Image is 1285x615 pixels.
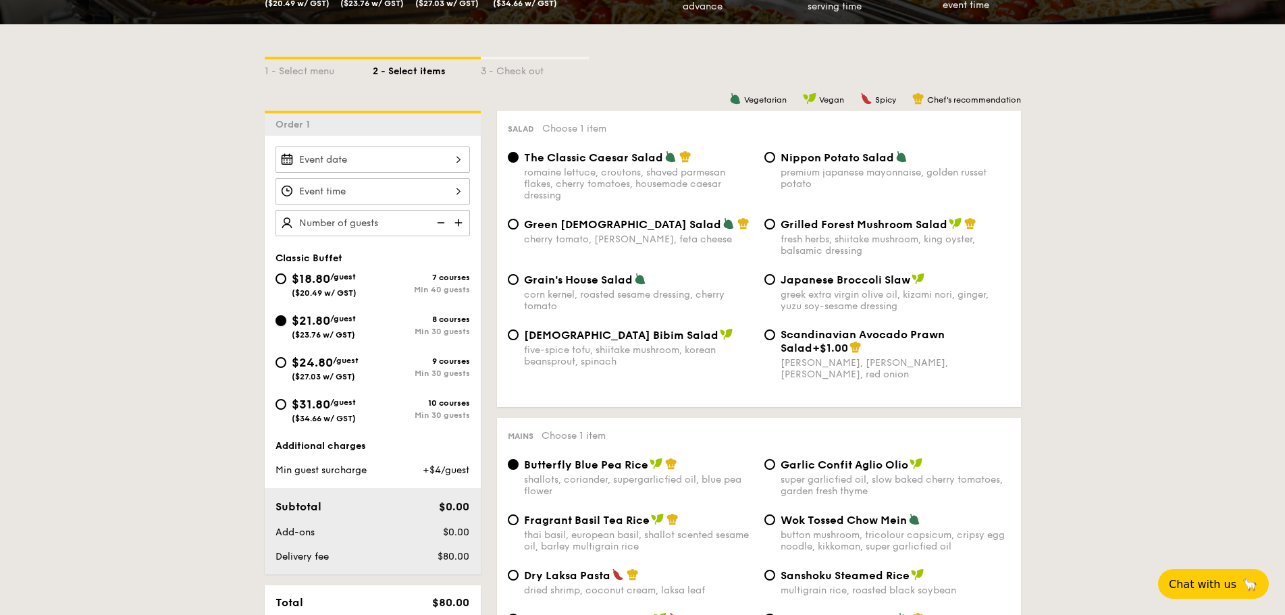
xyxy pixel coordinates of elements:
span: Grilled Forest Mushroom Salad [781,218,947,231]
input: Butterfly Blue Pea Riceshallots, coriander, supergarlicfied oil, blue pea flower [508,459,519,470]
span: ($23.76 w/ GST) [292,330,355,340]
input: [DEMOGRAPHIC_DATA] Bibim Saladfive-spice tofu, shiitake mushroom, korean beansprout, spinach [508,329,519,340]
span: Wok Tossed Chow Mein [781,514,907,527]
img: icon-vegan.f8ff3823.svg [803,92,816,105]
div: premium japanese mayonnaise, golden russet potato [781,167,1010,190]
span: Garlic Confit Aglio Olio [781,458,908,471]
input: $24.80/guest($27.03 w/ GST)9 coursesMin 30 guests [276,357,286,368]
div: dried shrimp, coconut cream, laksa leaf [524,585,754,596]
img: icon-chef-hat.a58ddaea.svg [665,458,677,470]
div: romaine lettuce, croutons, shaved parmesan flakes, cherry tomatoes, housemade caesar dressing [524,167,754,201]
span: Vegetarian [744,95,787,105]
input: Green [DEMOGRAPHIC_DATA] Saladcherry tomato, [PERSON_NAME], feta cheese [508,219,519,230]
span: Order 1 [276,119,315,130]
div: 3 - Check out [481,59,589,78]
input: $18.80/guest($20.49 w/ GST)7 coursesMin 40 guests [276,273,286,284]
div: Min 40 guests [373,285,470,294]
span: Nippon Potato Salad [781,151,894,164]
img: icon-vegan.f8ff3823.svg [650,458,663,470]
span: Sanshoku Steamed Rice [781,569,910,582]
input: Garlic Confit Aglio Oliosuper garlicfied oil, slow baked cherry tomatoes, garden fresh thyme [764,459,775,470]
div: cherry tomato, [PERSON_NAME], feta cheese [524,234,754,245]
div: greek extra virgin olive oil, kizami nori, ginger, yuzu soy-sesame dressing [781,289,1010,312]
input: Event time [276,178,470,205]
div: 10 courses [373,398,470,408]
div: button mushroom, tricolour capsicum, cripsy egg noodle, kikkoman, super garlicfied oil [781,529,1010,552]
div: 7 courses [373,273,470,282]
span: Spicy [875,95,896,105]
input: Sanshoku Steamed Ricemultigrain rice, roasted black soybean [764,570,775,581]
img: icon-chef-hat.a58ddaea.svg [964,217,976,230]
span: Subtotal [276,500,321,513]
span: Total [276,596,303,609]
span: ($34.66 w/ GST) [292,414,356,423]
img: icon-vegan.f8ff3823.svg [720,328,733,340]
button: Chat with us🦙 [1158,569,1269,599]
img: icon-chef-hat.a58ddaea.svg [627,568,639,581]
span: Dry Laksa Pasta [524,569,610,582]
img: icon-vegan.f8ff3823.svg [911,568,924,581]
input: Wok Tossed Chow Meinbutton mushroom, tricolour capsicum, cripsy egg noodle, kikkoman, super garli... [764,514,775,525]
input: Dry Laksa Pastadried shrimp, coconut cream, laksa leaf [508,570,519,581]
input: Grain's House Saladcorn kernel, roasted sesame dressing, cherry tomato [508,274,519,285]
span: The Classic Caesar Salad [524,151,663,164]
span: Butterfly Blue Pea Rice [524,458,648,471]
span: Choose 1 item [542,123,606,134]
span: /guest [333,356,359,365]
span: $21.80 [292,313,330,328]
img: icon-reduce.1d2dbef1.svg [429,210,450,236]
span: Fragrant Basil Tea Rice [524,514,650,527]
span: +$1.00 [812,342,848,354]
span: +$4/guest [423,464,469,476]
div: 1 - Select menu [265,59,373,78]
span: Grain's House Salad [524,273,633,286]
div: Min 30 guests [373,369,470,378]
span: ($27.03 w/ GST) [292,372,355,381]
div: super garlicfied oil, slow baked cherry tomatoes, garden fresh thyme [781,474,1010,497]
img: icon-vegan.f8ff3823.svg [912,273,925,285]
span: $24.80 [292,355,333,370]
div: [PERSON_NAME], [PERSON_NAME], [PERSON_NAME], red onion [781,357,1010,380]
span: $18.80 [292,271,330,286]
div: multigrain rice, roasted black soybean [781,585,1010,596]
img: icon-vegetarian.fe4039eb.svg [729,92,741,105]
span: Mains [508,431,533,441]
span: /guest [330,272,356,282]
span: Green [DEMOGRAPHIC_DATA] Salad [524,218,721,231]
img: icon-chef-hat.a58ddaea.svg [737,217,750,230]
input: Grilled Forest Mushroom Saladfresh herbs, shiitake mushroom, king oyster, balsamic dressing [764,219,775,230]
div: five-spice tofu, shiitake mushroom, korean beansprout, spinach [524,344,754,367]
span: [DEMOGRAPHIC_DATA] Bibim Salad [524,329,718,342]
input: Fragrant Basil Tea Ricethai basil, european basil, shallot scented sesame oil, barley multigrain ... [508,514,519,525]
div: 9 courses [373,356,470,366]
span: /guest [330,314,356,323]
input: Japanese Broccoli Slawgreek extra virgin olive oil, kizami nori, ginger, yuzu soy-sesame dressing [764,274,775,285]
span: Chat with us [1169,578,1236,591]
img: icon-vegetarian.fe4039eb.svg [723,217,735,230]
img: icon-chef-hat.a58ddaea.svg [912,92,924,105]
input: The Classic Caesar Saladromaine lettuce, croutons, shaved parmesan flakes, cherry tomatoes, house... [508,152,519,163]
img: icon-spicy.37a8142b.svg [860,92,872,105]
input: Number of guests [276,210,470,236]
img: icon-vegetarian.fe4039eb.svg [634,273,646,285]
img: icon-chef-hat.a58ddaea.svg [666,513,679,525]
span: Classic Buffet [276,252,342,264]
div: corn kernel, roasted sesame dressing, cherry tomato [524,289,754,312]
img: icon-vegetarian.fe4039eb.svg [664,151,677,163]
span: $80.00 [432,596,469,609]
span: ($20.49 w/ GST) [292,288,357,298]
img: icon-add.58712e84.svg [450,210,470,236]
img: icon-chef-hat.a58ddaea.svg [679,151,691,163]
input: Scandinavian Avocado Prawn Salad+$1.00[PERSON_NAME], [PERSON_NAME], [PERSON_NAME], red onion [764,329,775,340]
span: $31.80 [292,397,330,412]
span: Delivery fee [276,551,329,562]
img: icon-vegetarian.fe4039eb.svg [908,513,920,525]
input: $21.80/guest($23.76 w/ GST)8 coursesMin 30 guests [276,315,286,326]
span: Chef's recommendation [927,95,1021,105]
img: icon-spicy.37a8142b.svg [612,568,624,581]
img: icon-vegan.f8ff3823.svg [910,458,923,470]
div: Additional charges [276,439,470,453]
span: $0.00 [443,527,469,538]
img: icon-chef-hat.a58ddaea.svg [849,341,862,353]
div: 2 - Select items [373,59,481,78]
